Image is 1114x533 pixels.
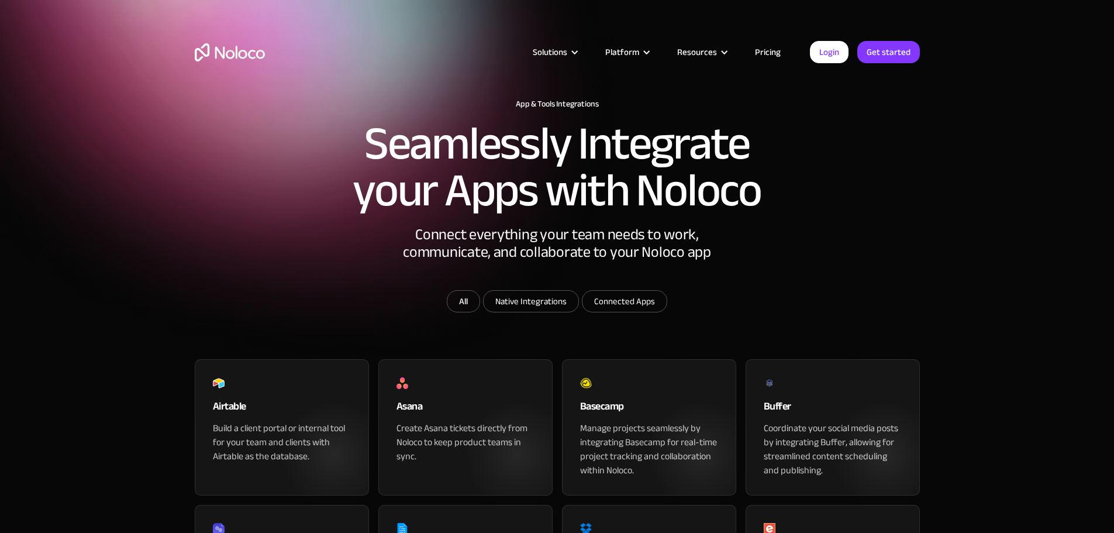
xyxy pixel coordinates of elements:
a: AsanaCreate Asana tickets directly from Noloco to keep product teams in sync. [378,359,553,496]
div: Resources [663,44,740,60]
div: Airtable [213,398,351,421]
div: Solutions [533,44,567,60]
a: AirtableBuild a client portal or internal tool for your team and clients with Airtable as the dat... [195,359,369,496]
h2: Seamlessly Integrate your Apps with Noloco [353,121,762,214]
div: Manage projects seamlessly by integrating Basecamp for real-time project tracking and collaborati... [580,421,718,477]
a: Get started [857,41,920,63]
div: Build a client portal or internal tool for your team and clients with Airtable as the database. [213,421,351,463]
a: All [447,290,480,312]
a: BufferCoordinate your social media posts by integrating Buffer, allowing for streamlined content ... [746,359,920,496]
a: Login [810,41,849,63]
div: Coordinate your social media posts by integrating Buffer, allowing for streamlined content schedu... [764,421,902,477]
div: Asana [396,398,534,421]
div: Resources [677,44,717,60]
div: Buffer [764,398,902,421]
div: Connect everything your team needs to work, communicate, and collaborate to your Noloco app [382,226,733,290]
a: BasecampManage projects seamlessly by integrating Basecamp for real-time project tracking and col... [562,359,736,496]
form: Email Form [323,290,791,315]
a: Pricing [740,44,795,60]
div: Create Asana tickets directly from Noloco to keep product teams in sync. [396,421,534,463]
a: home [195,43,265,61]
div: Platform [591,44,663,60]
div: Solutions [518,44,591,60]
div: Basecamp [580,398,718,421]
div: Platform [605,44,639,60]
